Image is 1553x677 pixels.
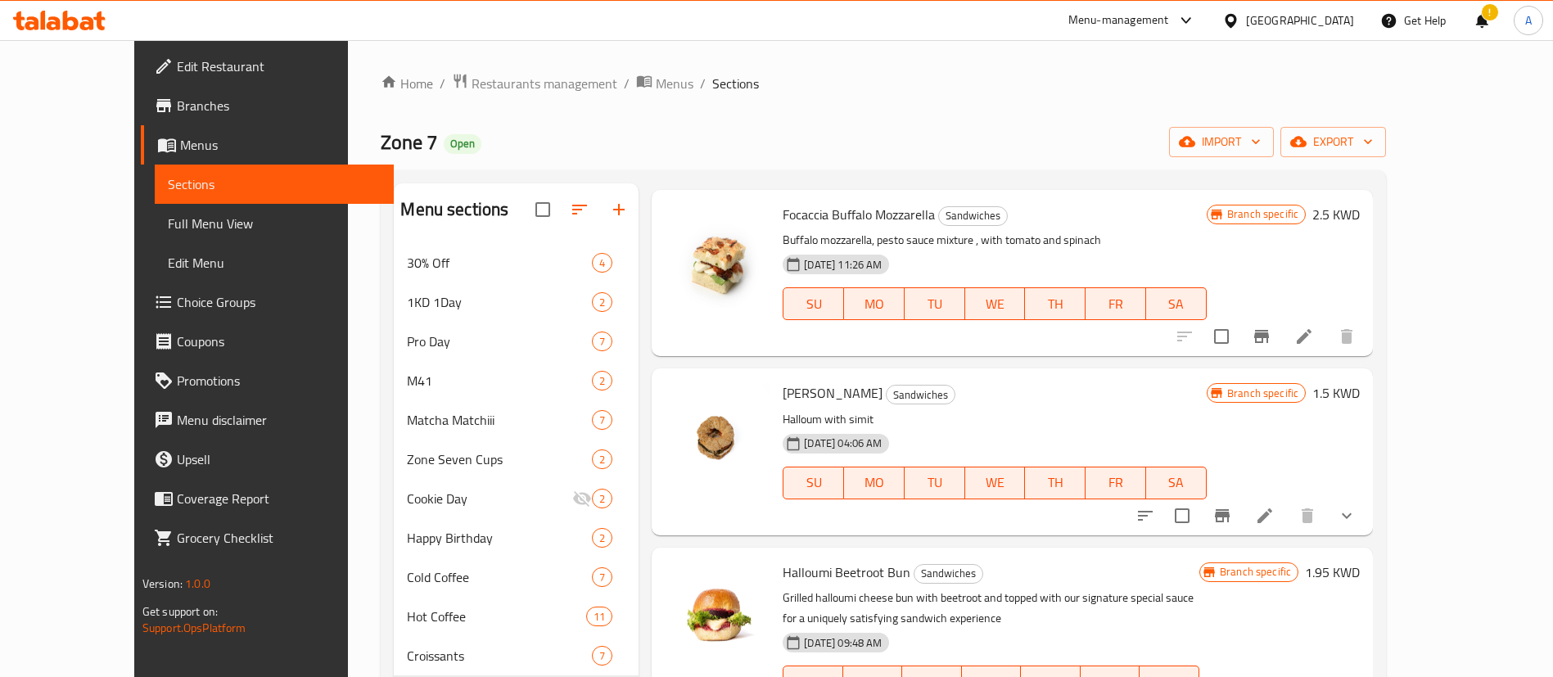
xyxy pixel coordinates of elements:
div: items [592,410,612,430]
a: Home [381,74,433,93]
div: 30% Off4 [394,243,639,282]
a: Coupons [141,322,394,361]
span: 1KD 1Day [407,292,592,312]
span: [DATE] 09:48 AM [797,635,888,651]
span: Branch specific [1221,386,1305,401]
span: WE [972,292,1019,316]
div: items [592,646,612,666]
span: FR [1092,292,1140,316]
button: Branch-specific-item [1203,496,1242,535]
span: 7 [593,570,612,585]
span: Menus [656,74,693,93]
a: Restaurants management [452,73,617,94]
img: Simit Halloumi [665,381,770,486]
button: WE [965,467,1026,499]
button: show more [1327,496,1366,535]
button: TH [1025,287,1086,320]
li: / [700,74,706,93]
li: / [440,74,445,93]
div: items [592,332,612,351]
span: Sections [712,74,759,93]
span: M41 [407,371,592,390]
span: Coupons [177,332,381,351]
a: Full Menu View [155,204,394,243]
span: SA [1153,471,1200,494]
div: items [592,292,612,312]
span: FR [1092,471,1140,494]
span: Get support on: [142,601,218,622]
span: TU [911,471,959,494]
span: Cookie Day [407,489,572,508]
span: TH [1032,471,1079,494]
div: items [592,371,612,390]
div: Happy Birthday2 [394,518,639,557]
svg: Inactive section [572,489,592,508]
span: Branch specific [1213,564,1298,580]
div: Open [444,134,481,154]
div: Menu-management [1068,11,1169,30]
span: [PERSON_NAME] [783,381,883,405]
button: TU [905,467,965,499]
span: Coverage Report [177,489,381,508]
a: Sections [155,165,394,204]
span: Zone Seven Cups [407,449,592,469]
span: 7 [593,648,612,664]
span: SU [790,292,837,316]
span: 2 [593,491,612,507]
button: delete [1288,496,1327,535]
div: Cookie Day2 [394,479,639,518]
span: Focaccia Buffalo Mozzarella [783,202,935,227]
a: Edit menu item [1255,506,1275,526]
span: [DATE] 04:06 AM [797,436,888,451]
span: 1.0.0 [185,573,210,594]
span: Sandwiches [939,206,1007,225]
button: sort-choices [1126,496,1165,535]
div: Sandwiches [914,564,983,584]
span: Matcha Matchiii [407,410,592,430]
button: FR [1086,467,1146,499]
button: FR [1086,287,1146,320]
div: Cold Coffee7 [394,557,639,597]
span: 2 [593,530,612,546]
span: [DATE] 11:26 AM [797,257,888,273]
span: Hot Coffee [407,607,586,626]
span: Menu disclaimer [177,410,381,430]
span: Edit Menu [168,253,381,273]
a: Promotions [141,361,394,400]
a: Upsell [141,440,394,479]
nav: breadcrumb [381,73,1386,94]
button: WE [965,287,1026,320]
span: 2 [593,295,612,310]
span: Sandwiches [914,564,982,583]
button: SA [1146,287,1207,320]
span: export [1293,132,1373,152]
span: Full Menu View [168,214,381,233]
button: TH [1025,467,1086,499]
span: Open [444,137,481,151]
a: Coverage Report [141,479,394,518]
span: Sandwiches [887,386,955,404]
span: MO [851,292,898,316]
div: Sandwiches [886,385,955,404]
span: Branch specific [1221,206,1305,222]
span: 4 [593,255,612,271]
button: Add section [599,190,639,229]
div: M412 [394,361,639,400]
h6: 1.5 KWD [1312,381,1360,404]
span: Select to update [1165,499,1199,533]
span: Sort sections [560,190,599,229]
h2: Menu sections [400,197,508,222]
div: Pro Day7 [394,322,639,361]
span: Croissants [407,646,592,666]
div: items [592,449,612,469]
span: Cold Coffee [407,567,592,587]
span: Restaurants management [472,74,617,93]
h6: 2.5 KWD [1312,203,1360,226]
span: MO [851,471,898,494]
